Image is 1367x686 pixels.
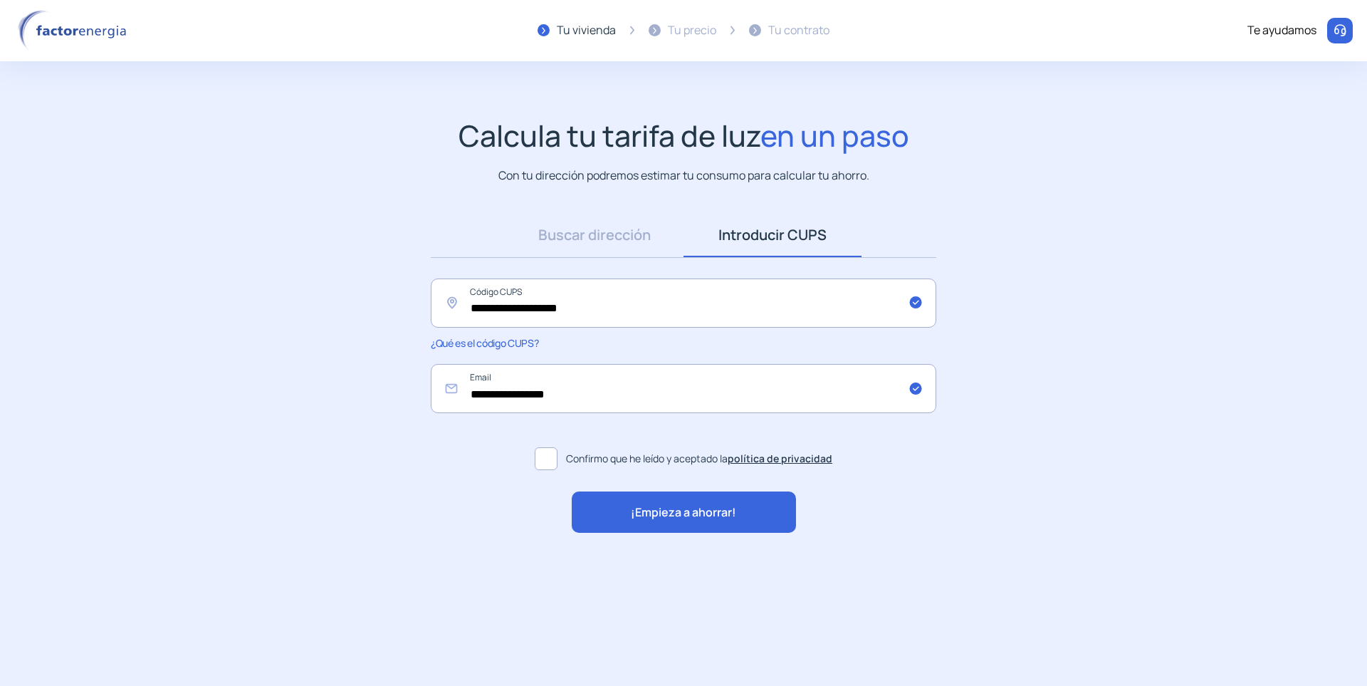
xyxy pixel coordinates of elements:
[728,452,832,465] a: política de privacidad
[431,336,538,350] span: ¿Qué es el código CUPS?
[1333,24,1347,38] img: llamar
[498,167,869,185] p: Con tu dirección podremos estimar tu consumo para calcular tu ahorro.
[760,115,909,155] span: en un paso
[768,21,829,40] div: Tu contrato
[668,21,716,40] div: Tu precio
[566,451,832,467] span: Confirmo que he leído y aceptado la
[14,10,135,51] img: logo factor
[683,213,861,257] a: Introducir CUPS
[459,118,909,153] h1: Calcula tu tarifa de luz
[631,504,736,522] span: ¡Empieza a ahorrar!
[506,213,683,257] a: Buscar dirección
[557,21,616,40] div: Tu vivienda
[1247,21,1316,40] div: Te ayudamos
